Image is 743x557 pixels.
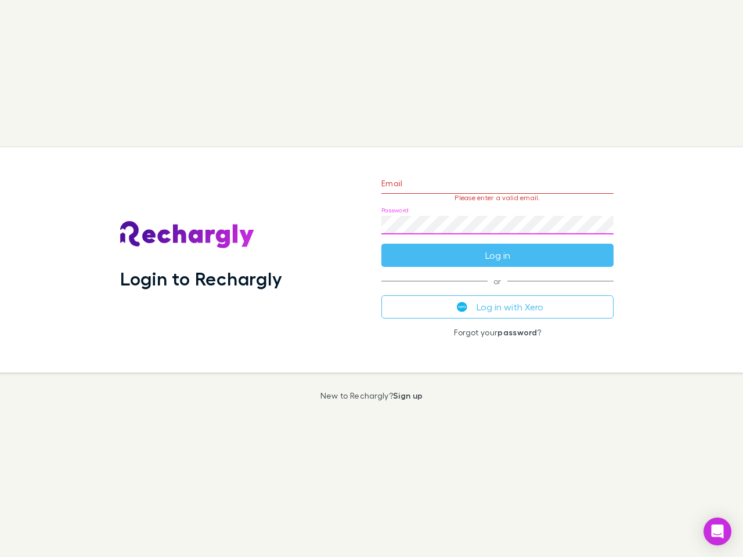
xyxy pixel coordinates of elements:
[381,194,614,202] p: Please enter a valid email.
[381,206,409,215] label: Password
[704,518,731,545] div: Open Intercom Messenger
[120,267,282,290] h1: Login to Rechargly
[381,295,614,319] button: Log in with Xero
[457,302,467,312] img: Xero's logo
[393,390,423,400] a: Sign up
[497,327,537,337] a: password
[381,281,614,281] span: or
[120,221,255,249] img: Rechargly's Logo
[381,244,614,267] button: Log in
[381,328,614,337] p: Forgot your ?
[320,391,423,400] p: New to Rechargly?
